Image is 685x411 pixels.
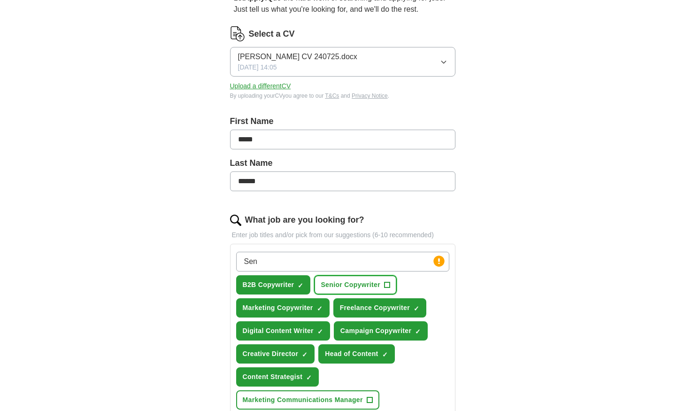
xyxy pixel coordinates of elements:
button: Digital Content Writer✓ [236,321,330,341]
span: Creative Director [243,349,299,359]
span: Digital Content Writer [243,326,314,336]
span: ✓ [302,351,308,358]
button: Head of Content✓ [318,344,394,364]
span: Head of Content [325,349,378,359]
span: ✓ [414,305,419,312]
span: [DATE] 14:05 [238,62,277,72]
span: Marketing Copywriter [243,303,313,313]
input: Type a job title and press enter [236,252,449,271]
span: ✓ [317,305,323,312]
a: Privacy Notice [352,93,388,99]
span: Senior Copywriter [321,280,380,290]
button: Creative Director✓ [236,344,315,364]
button: Campaign Copywriter✓ [334,321,428,341]
button: Senior Copywriter [314,275,397,295]
label: Last Name [230,157,455,170]
button: Content Strategist✓ [236,367,319,387]
label: First Name [230,115,455,128]
button: Upload a differentCV [230,81,291,91]
button: Marketing Communications Manager [236,390,379,410]
span: ✓ [298,282,303,289]
button: B2B Copywriter✓ [236,275,311,295]
span: ✓ [415,328,421,335]
p: Enter job titles and/or pick from our suggestions (6-10 recommended) [230,230,455,240]
img: CV Icon [230,26,245,41]
span: ✓ [317,328,323,335]
span: Campaign Copywriter [340,326,411,336]
span: [PERSON_NAME] CV 240725.docx [238,51,357,62]
label: What job are you looking for? [245,214,364,226]
span: B2B Copywriter [243,280,294,290]
span: ✓ [306,374,312,381]
label: Select a CV [249,28,295,40]
button: Marketing Copywriter✓ [236,298,330,318]
span: Freelance Copywriter [340,303,410,313]
span: Marketing Communications Manager [243,395,363,405]
button: Freelance Copywriter✓ [333,298,426,318]
button: [PERSON_NAME] CV 240725.docx[DATE] 14:05 [230,47,455,77]
img: search.png [230,215,241,226]
a: T&Cs [325,93,339,99]
span: ✓ [382,351,388,358]
div: By uploading your CV you agree to our and . [230,92,455,100]
span: Content Strategist [243,372,303,382]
